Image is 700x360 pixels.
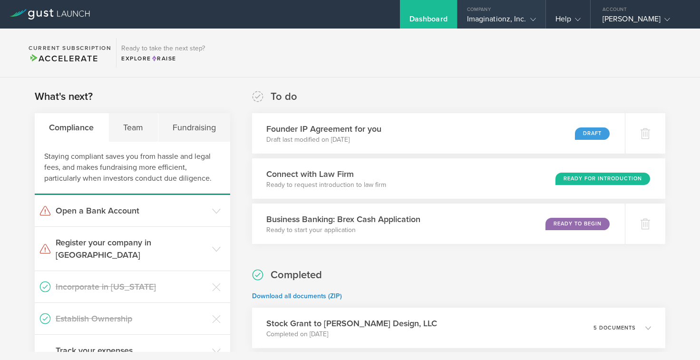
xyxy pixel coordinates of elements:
h3: Founder IP Agreement for you [266,123,381,135]
p: Ready to request introduction to law firm [266,180,386,190]
h3: Incorporate in [US_STATE] [56,281,207,293]
div: Ready to Begin [545,218,610,230]
div: Team [109,113,158,142]
h3: Track your expenses [56,344,207,357]
div: Dashboard [409,14,447,29]
a: Download all documents (ZIP) [252,292,342,300]
span: Accelerate [29,53,98,64]
div: Founder IP Agreement for youDraft last modified on [DATE]Draft [252,113,625,154]
div: Connect with Law FirmReady to request introduction to law firmReady for Introduction [252,158,665,199]
div: Fundraising [158,113,231,142]
p: Ready to start your application [266,225,420,235]
h3: Business Banking: Brex Cash Application [266,213,420,225]
h3: Stock Grant to [PERSON_NAME] Design, LLC [266,317,437,330]
span: Raise [151,55,176,62]
h3: Establish Ownership [56,312,207,325]
p: Completed on [DATE] [266,330,437,339]
div: Help [555,14,581,29]
div: Explore [121,54,205,63]
div: Business Banking: Brex Cash ApplicationReady to start your applicationReady to Begin [252,204,625,244]
h2: To do [271,90,297,104]
div: Draft [575,127,610,140]
h2: What's next? [35,90,93,104]
h3: Register your company in [GEOGRAPHIC_DATA] [56,236,207,261]
div: [PERSON_NAME] [603,14,683,29]
h3: Connect with Law Firm [266,168,386,180]
h3: Open a Bank Account [56,204,207,217]
h2: Current Subscription [29,45,111,51]
div: Staying compliant saves you from hassle and legal fees, and makes fundraising more efficient, par... [35,142,230,195]
div: Imaginationz, Inc. [467,14,536,29]
div: Ready to take the next step?ExploreRaise [116,38,210,68]
p: Draft last modified on [DATE] [266,135,381,145]
iframe: Chat Widget [652,314,700,360]
h2: Completed [271,268,322,282]
h3: Ready to take the next step? [121,45,205,52]
p: 5 documents [593,325,636,331]
div: Ready for Introduction [555,173,650,185]
div: Compliance [35,113,109,142]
